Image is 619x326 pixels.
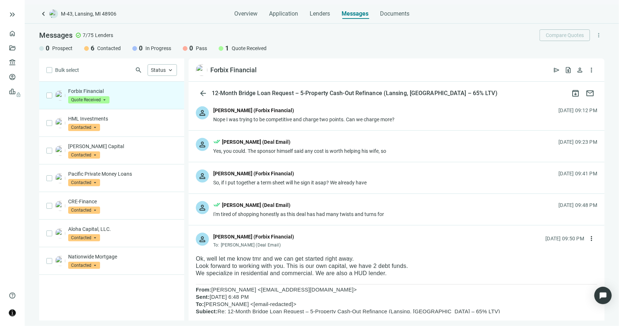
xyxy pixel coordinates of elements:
img: 384926dc-cb31-43a6-84c5-09bd79558510 [55,118,65,128]
button: archive [568,86,583,101]
div: I'm tired of shopping honestly as this deal has had many twists and turns for [213,211,384,218]
span: person [198,140,207,149]
span: In Progress [145,45,171,52]
span: send [553,66,560,74]
span: mail [586,89,594,98]
span: person [198,203,207,212]
button: Compare Quotes [540,29,590,41]
span: arrow_back [199,89,207,98]
span: check_circle [75,32,81,38]
img: 9c74dd18-5a3a-48e1-bbf5-cac8b8b48b2c [55,90,65,101]
span: M-43, Lansing, MI 48906 [61,10,116,17]
span: 0 [189,44,193,53]
span: Quote Received [68,96,110,103]
img: e3141642-d4f6-485e-9f1f-d98455ea0309 [55,228,65,239]
span: Lenders [310,10,330,17]
p: Forbix Financial [68,87,177,95]
div: [PERSON_NAME] (Forbix Financial) [213,233,294,241]
span: Contacted [68,207,100,214]
span: Status [151,67,166,73]
span: Bulk select [55,66,79,74]
span: keyboard_arrow_up [167,67,174,73]
span: Quote Received [232,45,267,52]
span: Contacted [97,45,121,52]
div: Nope I was trying to be competitive and charge two points. Can we charge more? [213,116,395,123]
div: To: [213,242,294,248]
img: 0bc39c7f-d7ad-4d55-b3db-8267c729b207 [55,256,65,266]
span: [PERSON_NAME] (Deal Email) [221,243,281,248]
span: Contacted [68,151,100,159]
span: Lenders [95,32,113,39]
span: 0 [46,44,49,53]
p: HML Investments [68,115,177,122]
button: person [574,64,586,76]
div: [DATE] 09:23 PM [558,138,597,146]
div: [DATE] 09:48 PM [558,201,597,209]
div: [PERSON_NAME] (Deal Email) [222,201,290,209]
span: Prospect [52,45,73,52]
div: Open Intercom Messenger [594,287,612,304]
span: person [198,172,207,180]
span: Messages [39,31,73,40]
span: person [576,66,583,74]
span: archive [571,89,580,98]
span: Contacted [68,179,100,186]
button: more_vert [586,64,597,76]
button: more_vert [586,233,597,244]
img: deal-logo [49,9,58,18]
span: 0 [139,44,143,53]
span: request_quote [565,66,572,74]
div: Forbix Financial [210,66,257,74]
span: person [198,109,207,117]
div: [PERSON_NAME] (Forbix Financial) [213,106,294,114]
span: more_vert [588,235,595,242]
span: 6 [91,44,94,53]
a: keyboard_arrow_left [39,9,48,18]
div: 12-Month Bridge Loan Request – 5-Property Cash-Out Refinance (Lansing, [GEOGRAPHIC_DATA] – 65% LTV) [210,90,499,97]
p: [PERSON_NAME] Capital [68,143,177,150]
button: mail [583,86,597,101]
span: Contacted [68,124,100,131]
span: Overview [234,10,257,17]
img: avatar [9,310,16,316]
img: 050ecbbc-33a4-4638-ad42-49e587a38b20 [55,146,65,156]
div: [DATE] 09:41 PM [558,170,597,178]
span: Contacted [68,234,100,241]
p: Aloha Capital, LLC. [68,225,177,233]
span: Application [269,10,298,17]
div: Yes, you could. The sponsor himself said any cost is worth helping his wife, so [213,147,386,155]
div: So, if I put together a term sheet will he sign it asap? We already have [213,179,367,186]
span: Messages [342,10,368,17]
span: done_all [213,138,220,147]
p: Nationwide Mortgage [68,253,177,260]
span: more_vert [595,32,602,38]
button: keyboard_double_arrow_right [8,10,17,19]
span: person [198,235,207,244]
div: [PERSON_NAME] (Deal Email) [222,138,290,146]
button: arrow_back [196,86,210,101]
span: Documents [380,10,409,17]
img: 9c74dd18-5a3a-48e1-bbf5-cac8b8b48b2c [196,64,207,76]
div: [DATE] 09:50 PM [545,235,584,243]
span: 7/75 [83,32,94,39]
p: CRE-Finance [68,198,177,205]
span: search [135,66,142,74]
img: c3ca3172-0736-45a5-9f6c-d6e640231ee8 [55,201,65,211]
span: help [9,292,16,299]
img: f0c8e67c-8c0e-4a2b-8b6b-48c2e6e563d8 [55,173,65,183]
span: Pass [196,45,207,52]
span: done_all [213,201,220,211]
span: Contacted [68,262,100,269]
p: Pacific Private Money Loans [68,170,177,178]
div: [DATE] 09:12 PM [558,106,597,114]
span: 1 [225,44,229,53]
div: [PERSON_NAME] (Forbix Financial) [213,170,294,178]
button: send [551,64,562,76]
button: request_quote [562,64,574,76]
button: more_vert [593,29,604,41]
span: more_vert [588,66,595,74]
